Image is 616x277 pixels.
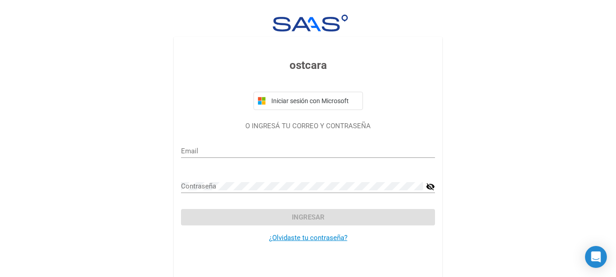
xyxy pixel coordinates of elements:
[269,97,359,105] span: Iniciar sesión con Microsoft
[181,209,435,225] button: Ingresar
[181,121,435,131] p: O INGRESÁ TU CORREO Y CONTRASEÑA
[426,181,435,192] mat-icon: visibility_off
[254,92,363,110] button: Iniciar sesión con Microsoft
[181,57,435,73] h3: ostcara
[585,246,607,268] div: Open Intercom Messenger
[269,234,347,242] a: ¿Olvidaste tu contraseña?
[292,213,325,221] span: Ingresar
